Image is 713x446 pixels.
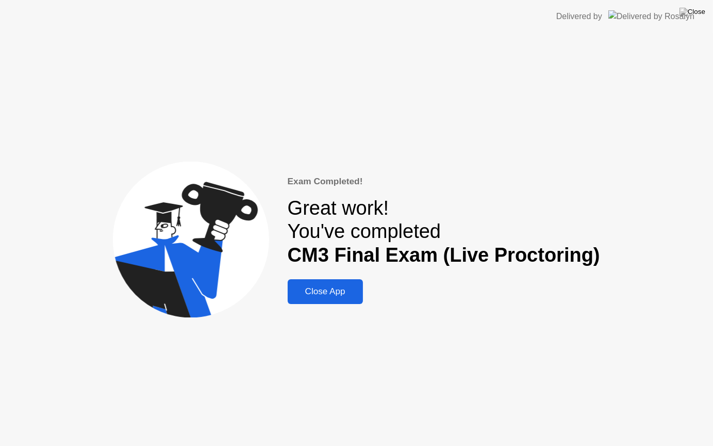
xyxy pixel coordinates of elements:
[288,244,600,266] b: CM3 Final Exam (Live Proctoring)
[288,197,600,267] div: Great work! You've completed
[288,279,363,304] button: Close App
[608,10,694,22] img: Delivered by Rosalyn
[288,175,600,188] div: Exam Completed!
[556,10,602,23] div: Delivered by
[291,286,360,297] div: Close App
[679,8,705,16] img: Close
